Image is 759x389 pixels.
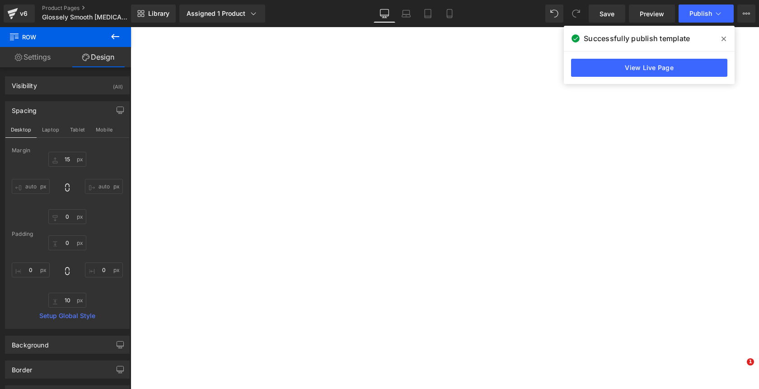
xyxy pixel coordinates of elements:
input: 0 [48,293,86,308]
div: Padding [12,231,123,237]
span: Save [600,9,614,19]
div: Visibility [12,77,37,89]
a: v6 [4,5,35,23]
div: Assigned 1 Product [187,9,258,18]
a: Setup Global Style [12,312,123,319]
button: Redo [567,5,585,23]
iframe: Intercom live chat [728,358,750,380]
input: 0 [12,179,50,194]
input: 0 [48,152,86,167]
span: Row [9,27,99,47]
a: Product Pages [42,5,146,12]
input: 0 [85,262,123,277]
button: Mobile [90,122,118,137]
input: 0 [85,179,123,194]
button: Undo [545,5,563,23]
div: Border [12,361,32,374]
button: Tablet [65,122,90,137]
span: Library [148,9,169,18]
button: More [737,5,755,23]
a: Desktop [374,5,395,23]
input: 0 [12,262,50,277]
input: 0 [48,235,86,250]
span: Glossely Smooth [MEDICAL_DATA] Roller [42,14,129,21]
a: Design [66,47,131,67]
button: Laptop [37,122,65,137]
span: Publish [689,10,712,17]
a: Preview [629,5,675,23]
button: Desktop [5,122,37,137]
span: Preview [640,9,664,19]
a: Laptop [395,5,417,23]
input: 0 [48,209,86,224]
span: Successfully publish template [584,33,690,44]
div: Spacing [12,102,37,114]
a: Tablet [417,5,439,23]
a: View Live Page [571,59,727,77]
a: New Library [131,5,176,23]
button: Publish [679,5,734,23]
div: (All) [113,77,123,92]
div: v6 [18,8,29,19]
a: Mobile [439,5,460,23]
div: Background [12,336,49,349]
span: 1 [747,358,754,366]
div: Margin [12,147,123,154]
